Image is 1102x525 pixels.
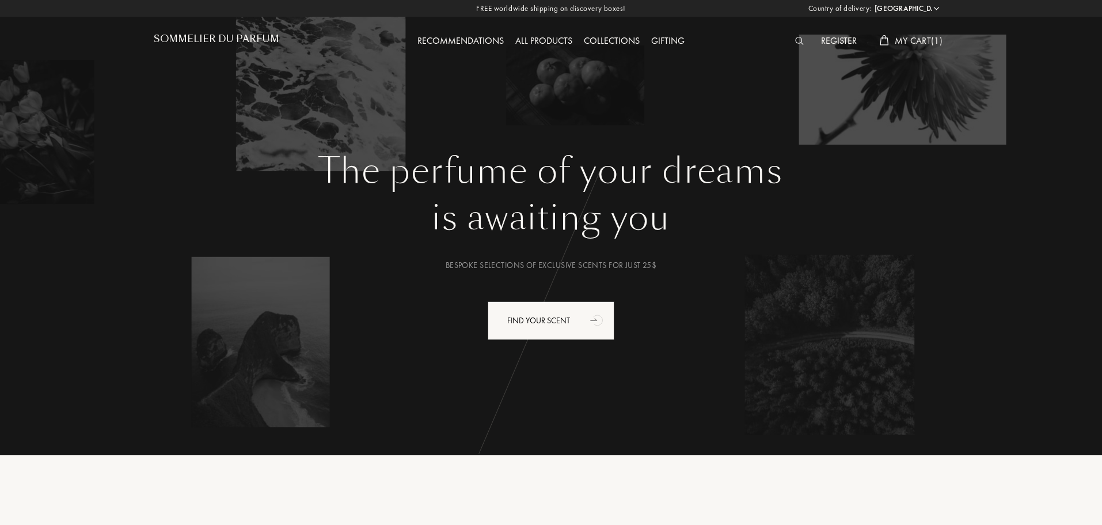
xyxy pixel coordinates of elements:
a: Register [815,35,862,47]
img: cart_white.svg [880,35,889,46]
img: search_icn_white.svg [795,37,804,45]
h1: Sommelier du Parfum [154,33,279,44]
span: My Cart ( 1 ) [895,35,943,47]
div: Recommendations [412,34,510,49]
h1: The perfume of your dreams [162,150,940,192]
a: Collections [578,35,645,47]
a: Recommendations [412,35,510,47]
div: animation [586,308,609,331]
div: Gifting [645,34,690,49]
div: All products [510,34,578,49]
a: Sommelier du Parfum [154,33,279,49]
div: is awaiting you [162,192,940,244]
a: Find your scentanimation [479,301,623,340]
div: Find your scent [488,301,614,340]
span: Country of delivery: [808,3,872,14]
a: Gifting [645,35,690,47]
a: All products [510,35,578,47]
div: Bespoke selections of exclusive scents for just 25$ [162,259,940,271]
div: Register [815,34,862,49]
div: Collections [578,34,645,49]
